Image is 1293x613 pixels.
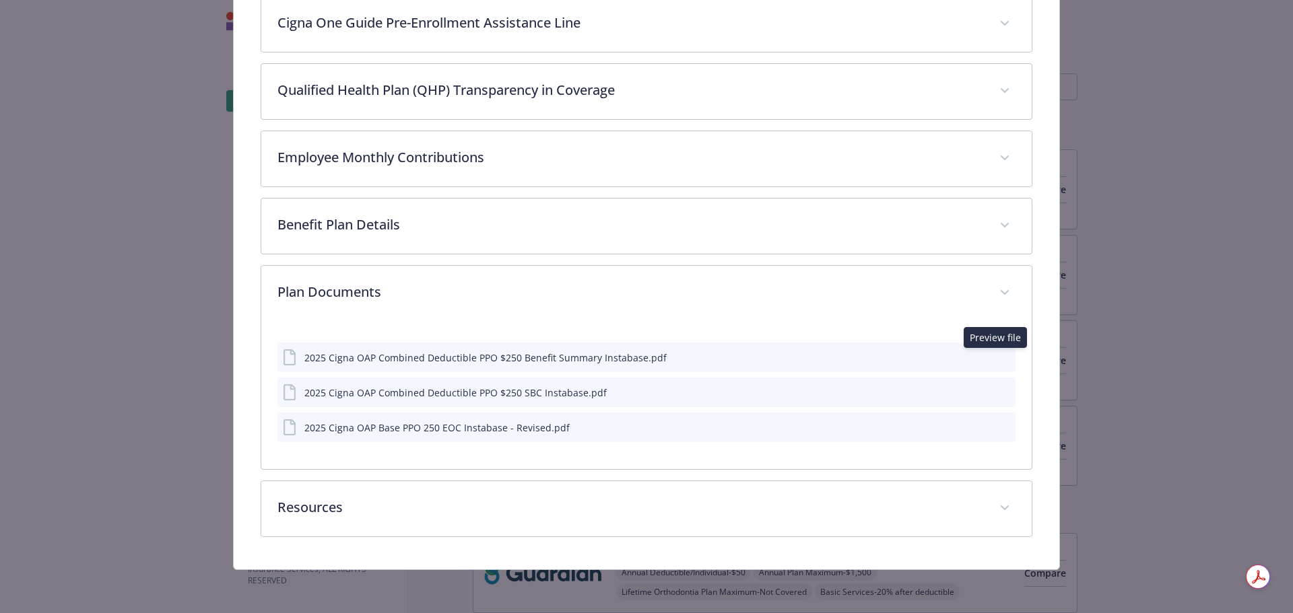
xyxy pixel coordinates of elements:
div: Resources [261,481,1032,536]
p: Plan Documents [277,282,984,302]
p: Resources [277,497,984,517]
p: Cigna One Guide Pre-Enrollment Assistance Line [277,13,984,33]
button: preview file [998,386,1010,400]
button: preview file [998,351,1010,365]
div: Plan Documents [261,266,1032,321]
div: Benefit Plan Details [261,199,1032,254]
button: download file [976,351,987,365]
div: Employee Monthly Contributions [261,131,1032,186]
p: Benefit Plan Details [277,215,984,235]
div: 2025 Cigna OAP Combined Deductible PPO $250 Benefit Summary Instabase.pdf [304,351,667,365]
button: download file [976,421,987,435]
div: Preview file [964,327,1027,348]
p: Qualified Health Plan (QHP) Transparency in Coverage [277,80,984,100]
button: download file [976,386,987,400]
div: Qualified Health Plan (QHP) Transparency in Coverage [261,64,1032,119]
div: 2025 Cigna OAP Base PPO 250 EOC Instabase - Revised.pdf [304,421,570,435]
p: Employee Monthly Contributions [277,147,984,168]
div: Plan Documents [261,321,1032,469]
div: 2025 Cigna OAP Combined Deductible PPO $250 SBC Instabase.pdf [304,386,607,400]
button: preview file [998,421,1010,435]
